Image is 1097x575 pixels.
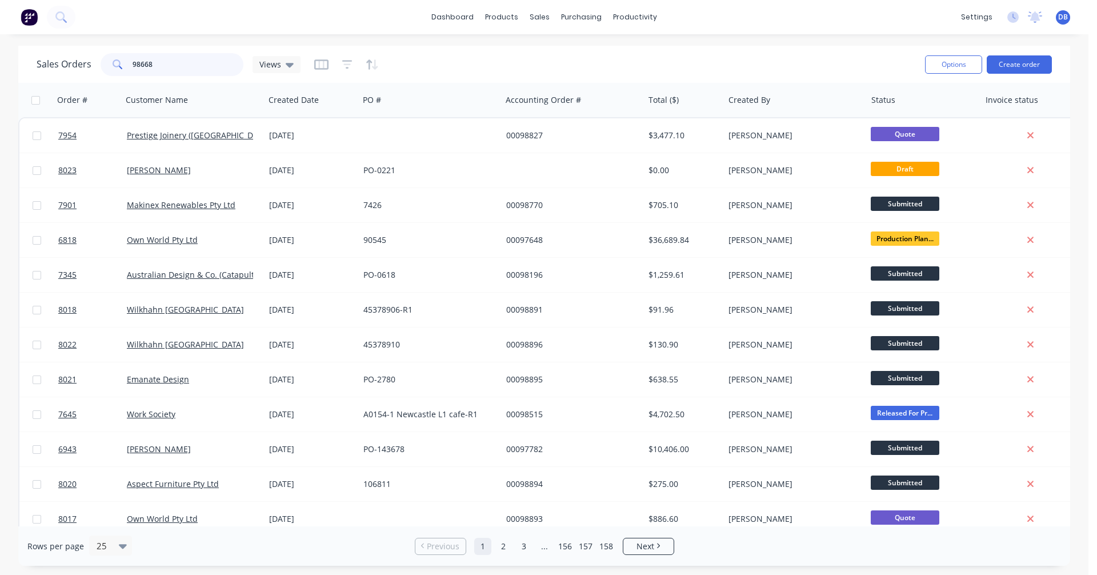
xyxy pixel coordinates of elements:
a: Page 2 [495,538,512,555]
div: $3,477.10 [648,130,715,141]
a: Page 157 [577,538,594,555]
div: [PERSON_NAME] [728,165,855,176]
div: 00098896 [506,339,633,350]
span: Previous [427,541,459,552]
a: Jump forward [536,538,553,555]
div: Order # [57,94,87,106]
div: [PERSON_NAME] [728,304,855,316]
div: 00097782 [506,444,633,455]
div: PO-143678 [363,444,490,455]
a: Page 3 [515,538,533,555]
span: Released For Pr... [871,406,939,420]
span: Quote [871,510,939,525]
div: Created Date [269,94,319,106]
a: 8021 [58,362,127,397]
a: Page 158 [598,538,615,555]
div: PO-0221 [363,165,490,176]
span: Draft [871,162,939,176]
a: 7345 [58,258,127,292]
div: [PERSON_NAME] [728,374,855,385]
a: [PERSON_NAME] [127,444,191,454]
div: [DATE] [269,513,354,525]
div: $275.00 [648,478,715,490]
div: [PERSON_NAME] [728,444,855,455]
a: Australian Design & Co. (Catapult) [127,269,257,280]
div: [DATE] [269,269,354,281]
div: 00098891 [506,304,633,316]
div: [DATE] [269,444,354,455]
div: $10,406.00 [648,444,715,455]
a: 8018 [58,293,127,327]
div: [PERSON_NAME] [728,269,855,281]
a: 6943 [58,432,127,466]
a: 7645 [58,397,127,432]
div: 00098827 [506,130,633,141]
div: [DATE] [269,304,354,316]
div: Accounting Order # [506,94,581,106]
div: products [479,9,524,26]
div: $0.00 [648,165,715,176]
div: [PERSON_NAME] [728,199,855,211]
div: 00098770 [506,199,633,211]
a: Own World Pty Ltd [127,513,198,524]
div: PO-2780 [363,374,490,385]
span: 8021 [58,374,77,385]
div: [PERSON_NAME] [728,513,855,525]
div: Total ($) [648,94,679,106]
a: Next page [623,541,674,552]
div: A0154-1 Newcastle L1 cafe-R1 [363,409,490,420]
span: Submitted [871,266,939,281]
span: 7901 [58,199,77,211]
div: $4,702.50 [648,409,715,420]
div: 00098894 [506,478,633,490]
div: [DATE] [269,339,354,350]
div: [PERSON_NAME] [728,339,855,350]
a: Aspect Furniture Pty Ltd [127,478,219,489]
a: Prestige Joinery ([GEOGRAPHIC_DATA]) Pty Ltd [127,130,300,141]
div: [DATE] [269,199,354,211]
div: $638.55 [648,374,715,385]
div: Created By [728,94,770,106]
a: Makinex Renewables Pty Ltd [127,199,235,210]
div: 106811 [363,478,490,490]
div: PO-0618 [363,269,490,281]
a: dashboard [426,9,479,26]
span: Submitted [871,371,939,385]
div: $36,689.84 [648,234,715,246]
div: [DATE] [269,374,354,385]
div: 7426 [363,199,490,211]
img: Factory [21,9,38,26]
span: Submitted [871,197,939,211]
a: 7954 [58,118,127,153]
span: Submitted [871,476,939,490]
div: [DATE] [269,234,354,246]
a: Previous page [415,541,466,552]
a: 8022 [58,328,127,362]
div: $886.60 [648,513,715,525]
h1: Sales Orders [37,59,91,70]
div: Status [871,94,895,106]
span: Next [636,541,654,552]
span: Submitted [871,441,939,455]
a: 8017 [58,502,127,536]
span: 8023 [58,165,77,176]
a: Own World Pty Ltd [127,234,198,245]
a: 7901 [58,188,127,222]
div: $91.96 [648,304,715,316]
ul: Pagination [410,538,679,555]
span: Submitted [871,336,939,350]
span: 8017 [58,513,77,525]
div: [PERSON_NAME] [728,478,855,490]
div: 00098515 [506,409,633,420]
a: [PERSON_NAME] [127,165,191,175]
div: sales [524,9,555,26]
button: Create order [987,55,1052,74]
div: 45378906-R1 [363,304,490,316]
div: PO # [363,94,381,106]
span: 7345 [58,269,77,281]
span: DB [1058,12,1068,22]
div: [PERSON_NAME] [728,234,855,246]
a: Wilkhahn [GEOGRAPHIC_DATA] [127,304,244,315]
div: [DATE] [269,165,354,176]
div: [DATE] [269,409,354,420]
